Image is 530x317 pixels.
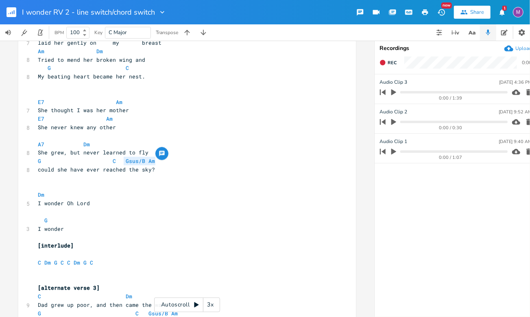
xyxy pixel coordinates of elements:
span: A7 [38,141,44,148]
span: C [67,259,70,266]
span: My beating heart became her nest. [38,73,145,80]
span: [interlude] [38,242,74,249]
span: C [135,310,139,317]
div: New [441,2,452,9]
span: C [38,259,41,266]
div: 3x [203,297,218,312]
span: could she have ever reached the sky? [38,166,155,173]
span: She grew, but never learned to fly [38,149,148,156]
div: 0:00 / 1:07 [394,155,508,160]
span: Rec [388,60,397,66]
button: Share [454,6,491,19]
div: Share [470,9,484,16]
span: Dm [44,259,51,266]
span: Dad grew up poor, and then came the war [38,301,165,308]
span: I wonder Oh Lord [38,200,90,207]
span: G [48,64,51,72]
span: Dm [126,293,132,300]
div: 0:00 / 1:39 [394,96,508,100]
span: Audio Clip 1 [380,138,407,145]
span: Audio Clip 2 [380,108,407,116]
span: E7 [38,115,44,122]
div: Key [94,30,103,35]
span: Gsus/B [126,157,145,165]
span: G [38,157,41,165]
span: E7 [38,98,44,106]
span: C Major [109,29,127,36]
span: I wonder RV 2 - line switch/chord switch [22,9,155,16]
span: Am [148,157,155,165]
div: 0:00 / 0:30 [394,126,508,130]
span: Dm [38,191,44,198]
span: G [44,217,48,224]
div: BPM [55,30,64,35]
span: C [113,157,116,165]
span: Audio Clip 3 [380,78,407,86]
span: G [38,310,41,317]
span: She thought I was her mother [38,106,129,114]
span: Dm [83,141,90,148]
span: Gsus/B [148,310,168,317]
span: Am [116,98,122,106]
span: Dm [96,48,103,55]
span: Am [171,310,178,317]
div: melindameshad [513,7,523,17]
span: laid her gently on my breast [38,39,161,46]
span: Am [38,48,44,55]
span: Dm [74,259,80,266]
span: C [61,259,64,266]
span: C [126,64,129,72]
span: G [83,259,87,266]
button: New [433,5,449,20]
div: 1 [502,6,507,11]
span: Am [106,115,113,122]
span: Tried to mend her broken wing and [38,56,145,63]
button: Rec [376,56,400,69]
span: I wonder [38,225,64,232]
span: C [90,259,93,266]
div: Transpose [156,30,178,35]
span: She never knew any other [38,124,116,131]
button: 1 [494,5,510,20]
span: G [54,259,57,266]
span: [alternate verse 3] [38,284,100,291]
button: M [513,3,523,22]
div: Autoscroll [154,297,220,312]
span: C [38,293,41,300]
